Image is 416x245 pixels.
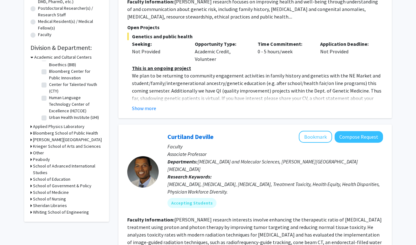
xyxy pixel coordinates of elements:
[335,131,383,143] button: Compose Request to Curtiland Deville
[49,114,99,121] label: Urban Health Institute (UHI)
[33,136,102,143] h3: [PERSON_NAME][GEOGRAPHIC_DATA]
[49,94,101,114] label: Human Language Technology Center of Excellence (HLTCOE)
[33,196,66,202] h3: School of Nursing
[132,65,191,71] u: This is an ongoing project
[132,72,383,117] p: We plan to be returning to community engagement activities in family history and genetics with th...
[38,18,103,31] label: Medical Resident(s) / Medical Fellow(s)
[167,173,212,180] b: Research Keywords:
[167,180,383,195] div: [MEDICAL_DATA], [MEDICAL_DATA], [MEDICAL_DATA], Treatment Toxicity, Health Equity, Health Dispari...
[258,40,311,48] p: Time Commitment:
[38,31,52,38] label: Faculty
[33,189,69,196] h3: School of Medicine
[167,143,383,150] p: Faculty
[34,54,92,61] h3: Academic and Cultural Centers
[30,44,103,51] h2: Division & Department:
[33,150,44,156] h3: Other
[167,133,214,141] a: Curtiland Deville
[33,209,89,216] h3: Whiting School of Engineering
[190,40,253,63] div: Academic Credit, Volunteer
[299,131,332,143] button: Add Curtiland Deville to Bookmarks
[253,40,316,63] div: 0 - 5 hours/week
[195,40,248,48] p: Opportunity Type:
[315,40,378,63] div: Not Provided
[49,68,101,81] label: Bloomberg Center for Public Innovation
[132,48,185,55] div: Not Provided
[33,202,67,209] h3: Sheridan Libraries
[5,217,27,240] iframe: Chat
[167,158,358,172] span: [MEDICAL_DATA] and Molecular Sciences, [PERSON_NAME][GEOGRAPHIC_DATA][MEDICAL_DATA]
[320,40,374,48] p: Application Deadline:
[49,55,101,68] label: Berman Institute of Bioethics (BIB)
[33,143,101,150] h3: Krieger School of Arts and Sciences
[38,5,103,18] label: Postdoctoral Researcher(s) / Research Staff
[132,40,185,48] p: Seeking:
[49,81,101,94] label: Center for Talented Youth (CTY)
[127,24,383,31] p: Open Projects
[132,104,156,112] button: Show more
[167,158,198,165] b: Departments:
[33,130,98,136] h3: Bloomberg School of Public Health
[167,150,383,158] p: Associate Professor
[33,163,103,176] h3: School of Advanced International Studies
[33,183,91,189] h3: School of Government & Policy
[127,33,383,40] span: Genetics and public health
[33,176,70,183] h3: School of Education
[167,198,216,208] mat-chip: Accepting Students
[33,156,50,163] h3: Peabody
[127,216,174,223] b: Faculty Information:
[33,123,85,130] h3: Applied Physics Laboratory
